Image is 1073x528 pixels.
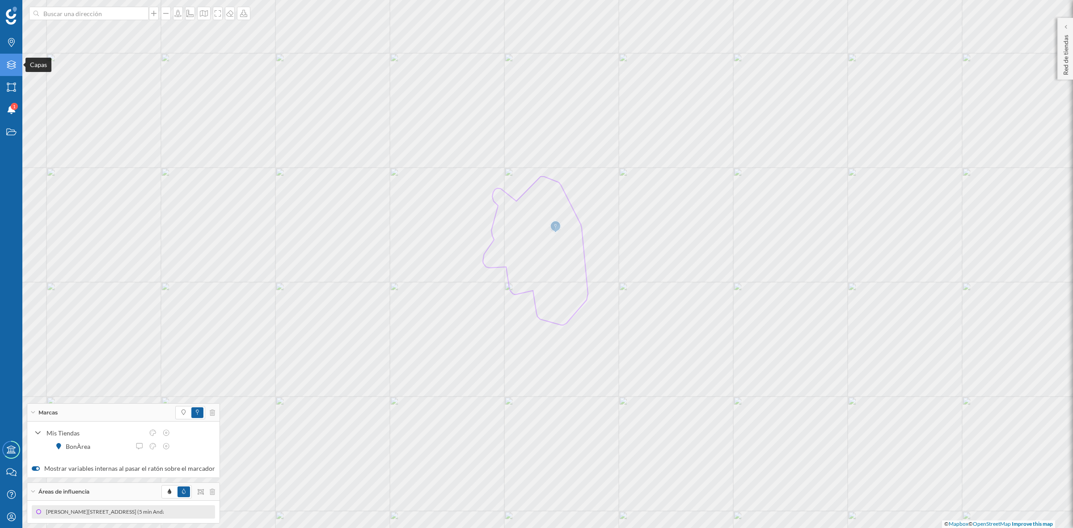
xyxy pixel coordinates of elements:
div: BonÀrea [66,442,95,451]
span: Áreas de influencia [38,488,89,496]
div: Capas [25,58,51,72]
a: OpenStreetMap [973,520,1011,527]
img: Geoblink Logo [6,7,17,25]
span: Soporte [18,6,50,14]
div: [PERSON_NAME][STREET_ADDRESS] (5 min Andando) [46,507,181,516]
label: Mostrar variables internas al pasar el ratón sobre el marcador [32,464,215,473]
span: Marcas [38,409,58,417]
div: © © [942,520,1055,528]
a: Mapbox [949,520,968,527]
div: Mis Tiendas [46,428,144,438]
span: 1 [13,102,16,111]
p: Red de tiendas [1061,31,1070,75]
a: Improve this map [1012,520,1053,527]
